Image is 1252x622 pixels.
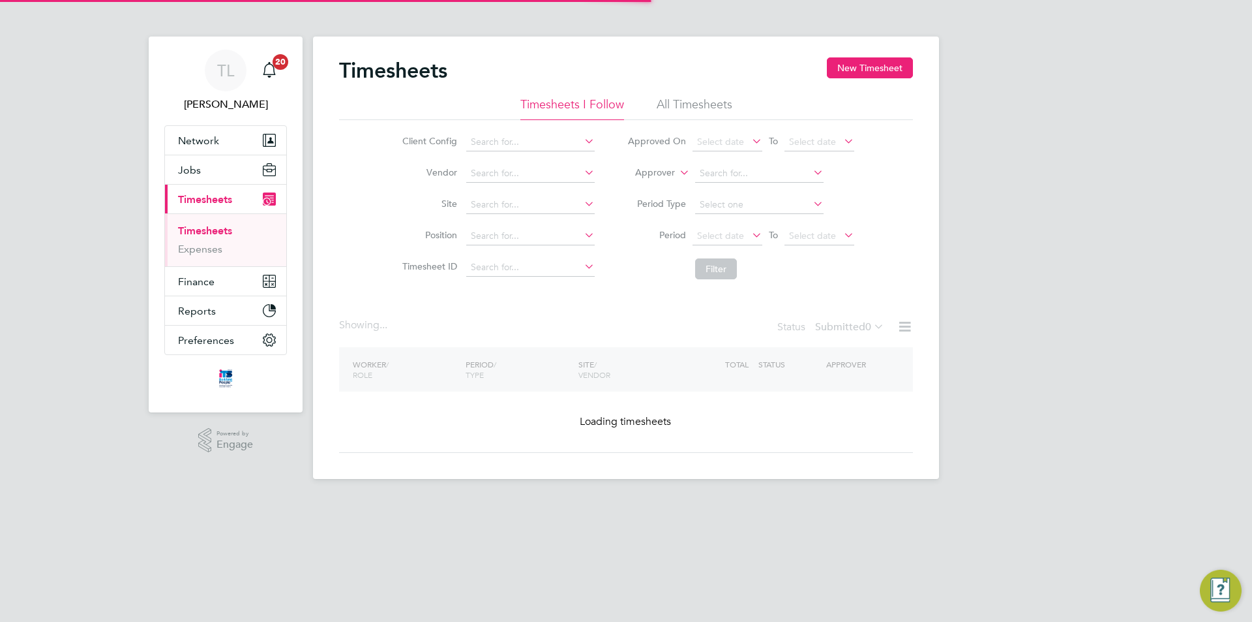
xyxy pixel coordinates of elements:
[695,164,824,183] input: Search for...
[627,198,686,210] label: Period Type
[178,193,232,206] span: Timesheets
[178,305,216,317] span: Reports
[398,166,457,178] label: Vendor
[466,133,595,151] input: Search for...
[165,296,286,325] button: Reports
[765,132,782,149] span: To
[178,275,215,288] span: Finance
[178,164,201,176] span: Jobs
[165,155,286,184] button: Jobs
[339,57,447,84] h2: Timesheets
[165,185,286,213] button: Timesheets
[380,319,387,332] span: ...
[777,319,887,337] div: Status
[164,50,287,112] a: TL[PERSON_NAME]
[273,54,288,70] span: 20
[466,227,595,245] input: Search for...
[827,57,913,78] button: New Timesheet
[398,198,457,210] label: Site
[216,439,253,450] span: Engage
[695,196,824,214] input: Select one
[697,230,744,241] span: Select date
[217,62,234,79] span: TL
[164,97,287,112] span: Tim Lerwill
[765,226,782,243] span: To
[398,260,457,272] label: Timesheet ID
[165,126,286,155] button: Network
[398,229,457,241] label: Position
[865,320,871,334] span: 0
[466,258,595,277] input: Search for...
[164,368,287,389] a: Go to home page
[627,135,686,147] label: Approved On
[466,164,595,183] input: Search for...
[695,258,737,279] button: Filter
[178,225,232,237] a: Timesheets
[178,134,219,147] span: Network
[466,196,595,214] input: Search for...
[216,368,235,389] img: itsconstruction-logo-retina.png
[815,320,884,334] label: Submitted
[216,428,253,439] span: Powered by
[198,428,254,453] a: Powered byEngage
[178,243,222,255] a: Expenses
[789,136,836,148] span: Select date
[339,319,390,332] div: Showing
[398,135,457,147] label: Client Config
[165,326,286,354] button: Preferences
[520,97,624,120] li: Timesheets I Follow
[149,37,303,412] nav: Main navigation
[627,229,686,241] label: Period
[616,166,675,179] label: Approver
[1200,570,1242,612] button: Engage Resource Center
[165,267,286,296] button: Finance
[657,97,732,120] li: All Timesheets
[165,213,286,266] div: Timesheets
[789,230,836,241] span: Select date
[256,50,282,91] a: 20
[697,136,744,148] span: Select date
[178,334,234,347] span: Preferences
